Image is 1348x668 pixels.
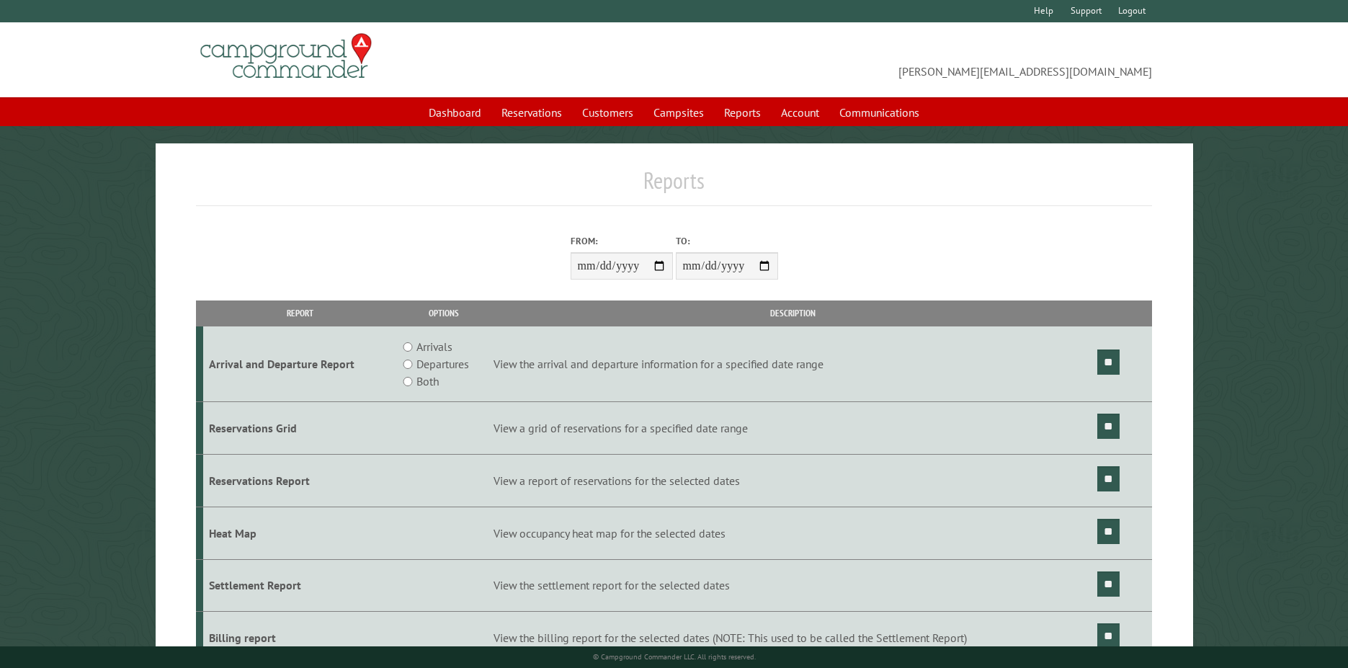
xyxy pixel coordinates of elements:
[203,326,397,402] td: Arrival and Departure Report
[203,559,397,612] td: Settlement Report
[416,373,439,390] label: Both
[493,99,571,126] a: Reservations
[593,652,756,662] small: © Campground Commander LLC. All rights reserved.
[203,402,397,455] td: Reservations Grid
[491,612,1094,664] td: View the billing report for the selected dates (NOTE: This used to be called the Settlement Report)
[831,99,928,126] a: Communications
[491,559,1094,612] td: View the settlement report for the selected dates
[196,166,1153,206] h1: Reports
[491,454,1094,507] td: View a report of reservations for the selected dates
[715,99,769,126] a: Reports
[491,402,1094,455] td: View a grid of reservations for a specified date range
[491,507,1094,559] td: View occupancy heat map for the selected dates
[203,507,397,559] td: Heat Map
[491,300,1094,326] th: Description
[203,612,397,664] td: Billing report
[772,99,828,126] a: Account
[397,300,491,326] th: Options
[573,99,642,126] a: Customers
[676,234,778,248] label: To:
[420,99,490,126] a: Dashboard
[416,338,452,355] label: Arrivals
[571,234,673,248] label: From:
[674,40,1153,80] span: [PERSON_NAME][EMAIL_ADDRESS][DOMAIN_NAME]
[416,355,469,373] label: Departures
[491,326,1094,402] td: View the arrival and departure information for a specified date range
[645,99,713,126] a: Campsites
[196,28,376,84] img: Campground Commander
[203,454,397,507] td: Reservations Report
[203,300,397,326] th: Report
